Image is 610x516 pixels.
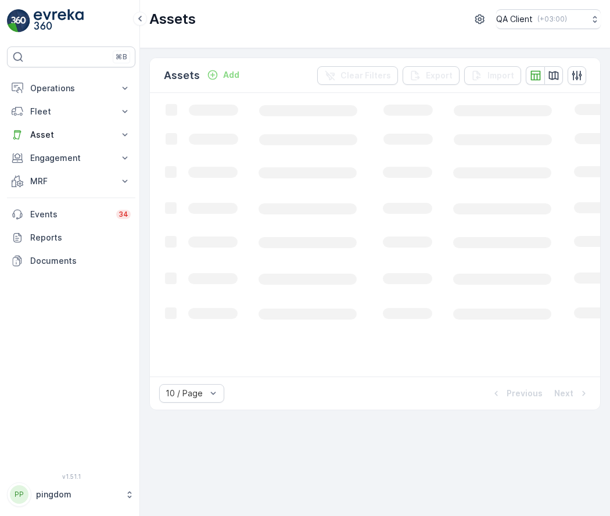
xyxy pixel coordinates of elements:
[7,482,135,507] button: PPpingdom
[36,489,119,500] p: pingdom
[116,52,127,62] p: ⌘B
[149,10,196,28] p: Assets
[119,210,128,219] p: 34
[30,255,131,267] p: Documents
[30,129,112,141] p: Asset
[7,473,135,480] span: v 1.51.1
[554,388,573,399] p: Next
[487,70,514,81] p: Import
[202,68,244,82] button: Add
[7,146,135,170] button: Engagement
[7,77,135,100] button: Operations
[30,106,112,117] p: Fleet
[7,249,135,273] a: Documents
[403,66,460,85] button: Export
[223,69,239,81] p: Add
[30,152,112,164] p: Engagement
[426,70,453,81] p: Export
[537,15,567,24] p: ( +03:00 )
[317,66,398,85] button: Clear Filters
[7,123,135,146] button: Asset
[496,13,533,25] p: QA Client
[10,485,28,504] div: PP
[30,209,109,220] p: Events
[489,386,544,400] button: Previous
[7,226,135,249] a: Reports
[7,9,30,33] img: logo
[34,9,84,33] img: logo_light-DOdMpM7g.png
[553,386,591,400] button: Next
[464,66,521,85] button: Import
[7,100,135,123] button: Fleet
[30,232,131,243] p: Reports
[30,175,112,187] p: MRF
[340,70,391,81] p: Clear Filters
[507,388,543,399] p: Previous
[7,203,135,226] a: Events34
[7,170,135,193] button: MRF
[164,67,200,84] p: Assets
[30,83,112,94] p: Operations
[496,9,601,29] button: QA Client(+03:00)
